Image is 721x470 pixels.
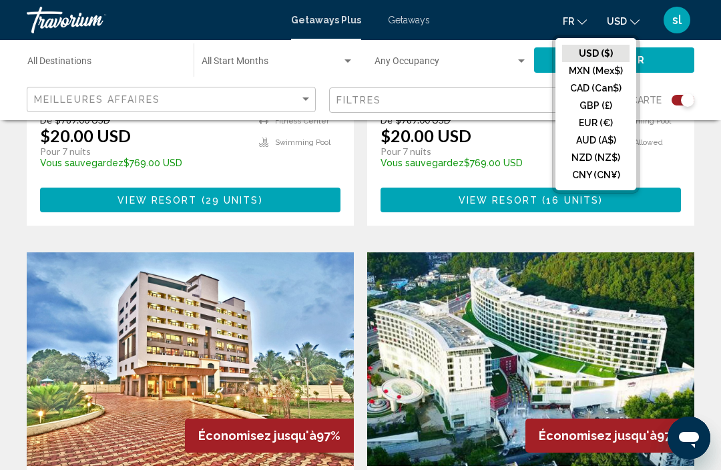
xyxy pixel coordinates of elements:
button: MXN (Mex$) [562,62,630,79]
span: fr [563,16,574,27]
span: View Resort [117,195,197,206]
p: $20.00 USD [40,126,131,146]
span: Fitness Center [275,117,329,126]
button: Change language [563,11,587,31]
span: sl [672,13,682,27]
button: EUR (€) [562,114,630,132]
div: 97% [525,419,694,453]
a: Travorium [27,7,278,33]
span: 16 units [546,195,599,206]
p: Pour 7 nuits [381,146,586,158]
p: Pour 7 nuits [40,146,246,158]
span: 29 units [206,195,259,206]
mat-select: Sort by [34,94,312,105]
button: User Menu [660,6,694,34]
span: Économisez jusqu'à [539,429,657,443]
span: USD [607,16,627,27]
p: $769.00 USD [381,158,586,168]
button: USD ($) [562,45,630,62]
button: CAD (Can$) [562,79,630,97]
button: NZD (NZ$) [562,149,630,166]
button: CNY (CN¥) [562,166,630,184]
span: View Resort [459,195,538,206]
a: Getaways Plus [291,15,361,25]
button: Filter [329,87,618,114]
button: View Resort(16 units) [381,188,681,212]
button: View Resort(29 units) [40,188,340,212]
button: Chercher [534,47,694,72]
span: Filtres [336,95,382,105]
span: Swimming Pool [616,117,671,126]
span: ( ) [538,195,603,206]
iframe: Bouton de lancement de la fenêtre de messagerie [668,417,710,459]
button: GBP (£) [562,97,630,114]
button: Change currency [607,11,640,31]
div: 97% [185,419,354,453]
span: Vous sauvegardez [381,158,464,168]
span: Swimming Pool [275,138,330,147]
span: Économisez jusqu'à [198,429,316,443]
span: Meilleures affaires [34,94,160,105]
span: Carte [631,91,662,109]
img: D771E01X.jpg [367,252,694,466]
span: ( ) [197,195,262,206]
p: $769.00 USD [40,158,246,168]
p: $20.00 USD [381,126,471,146]
a: Getaways [388,15,430,25]
span: Vous sauvegardez [40,158,124,168]
button: AUD (A$) [562,132,630,149]
img: C768E01X.jpg [27,252,354,466]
